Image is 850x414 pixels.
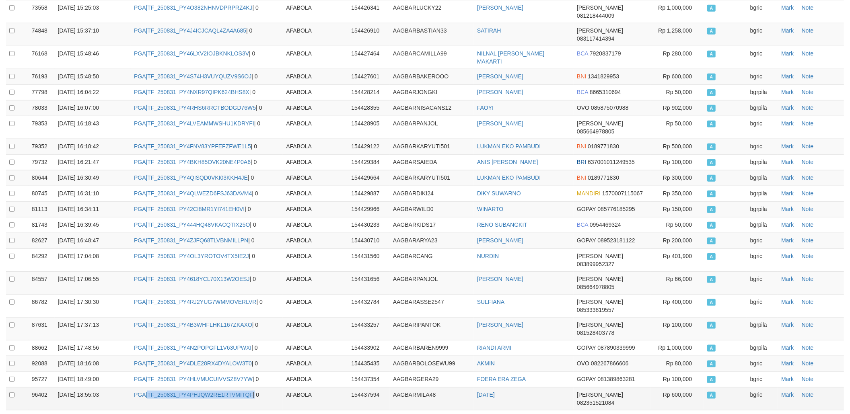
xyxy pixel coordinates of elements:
[707,345,715,352] span: Accepted
[802,253,814,259] a: Note
[393,27,447,34] span: AAGBARBASTIAN33
[134,276,250,282] a: PGA|TF_250831_PY4618YCL70X13W2OESJ
[802,50,814,57] a: Note
[781,376,794,382] a: Mark
[781,299,794,305] a: Mark
[58,143,99,150] span: [DATE] 16:18:42
[747,69,778,84] td: bgric
[588,174,619,181] span: Copy 0189771830 to clipboard
[351,322,379,328] span: 154433257
[577,190,601,197] span: MANDIRI
[666,276,692,282] span: Rp 66,000
[351,206,379,212] span: 154429966
[663,174,692,181] span: Rp 300,000
[781,50,794,57] a: Mark
[58,360,99,367] span: [DATE] 18:16:08
[477,190,521,197] a: DIKY SUWARNO
[747,116,778,139] td: bgric
[131,340,283,356] td: | 0
[283,100,348,116] td: AFABOLA
[707,51,715,57] span: Accepted
[666,89,692,95] span: Rp 50,000
[707,238,715,244] span: Accepted
[393,253,433,259] span: AAGBARCANG
[29,139,55,154] td: 79352
[393,120,438,127] span: AAGBARPANJOL
[283,170,348,186] td: AFABOLA
[781,89,794,95] a: Mark
[577,206,596,212] span: GOPAY
[131,23,283,46] td: | 0
[588,73,619,80] span: Copy 1341829953 to clipboard
[58,276,99,282] span: [DATE] 17:06:55
[134,237,248,244] a: PGA|TF_250831_PY4ZJFQ68TLVBNMILLPN
[663,50,692,57] span: Rp 280,000
[351,174,379,181] span: 154429664
[707,74,715,80] span: Accepted
[134,221,250,228] a: PGA|TF_250831_PY444HQ48VKACQTIX25O
[781,190,794,197] a: Mark
[134,143,251,150] a: PGA|TF_250831_PY4FNV83YPFEFZFWE1L5
[58,27,99,34] span: [DATE] 15:37:10
[134,253,249,259] a: PGA|TF_250831_PY4OL3YROTOV4TX5IE2J
[131,100,283,116] td: | 0
[477,221,527,228] a: RENO SUBANGKIT
[663,206,692,212] span: Rp 150,000
[577,299,623,305] span: [PERSON_NAME]
[477,120,523,127] a: [PERSON_NAME]
[283,69,348,84] td: AFABOLA
[283,23,348,46] td: AFABOLA
[29,340,55,356] td: 88662
[597,237,635,244] span: Copy 089523181122 to clipboard
[351,50,379,57] span: 154427464
[781,105,794,111] a: Mark
[477,391,495,398] a: [DATE]
[577,105,589,111] span: OVO
[577,221,588,228] span: BCA
[58,4,99,11] span: [DATE] 15:25:03
[747,23,778,46] td: bgric
[393,276,438,282] span: AAGBARPANJOL
[577,237,596,244] span: GOPAY
[781,391,794,398] a: Mark
[131,233,283,248] td: | 0
[393,143,450,150] span: AAGBARKARYUTI501
[134,4,253,11] a: PGA|TF_250831_PY4O382NHNVDPRPRZ4KJ
[58,322,99,328] span: [DATE] 17:37:13
[577,120,623,127] span: [PERSON_NAME]
[663,299,692,305] span: Rp 400,000
[577,128,614,135] span: Copy 085664978805 to clipboard
[707,322,715,329] span: Accepted
[58,50,99,57] span: [DATE] 15:48:46
[802,27,814,34] a: Note
[663,190,692,197] span: Rp 350,000
[131,317,283,340] td: | 0
[393,50,447,57] span: AAGBARCAMILLA99
[29,84,55,100] td: 77798
[707,222,715,229] span: Accepted
[477,206,504,212] a: WINARTO
[134,27,246,34] a: PGA|TF_250831_PY4J4ICJCAQL4ZA4A685
[477,89,523,95] a: [PERSON_NAME]
[351,253,379,259] span: 154431560
[577,27,623,34] span: [PERSON_NAME]
[131,139,283,154] td: | 0
[588,159,635,165] span: Copy 637001011249535 to clipboard
[351,190,379,197] span: 154429887
[351,221,379,228] span: 154430233
[29,69,55,84] td: 76193
[393,190,434,197] span: AAGBARDIKI24
[134,360,252,367] a: PGA|TF_250831_PY4DLE28RX4DYALOW3T0
[707,175,715,182] span: Accepted
[134,73,251,80] a: PGA|TF_250831_PY4S74H3VUYQUZV9S6OJ
[351,4,379,11] span: 154426341
[781,322,794,328] a: Mark
[29,23,55,46] td: 74848
[29,248,55,271] td: 84292
[577,261,614,267] span: Copy 083899952327 to clipboard
[393,299,444,305] span: AAGBARASSE2547
[707,105,715,112] span: Accepted
[747,170,778,186] td: bgrpila
[590,89,621,95] span: Copy 8665310694 to clipboard
[131,170,283,186] td: | 0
